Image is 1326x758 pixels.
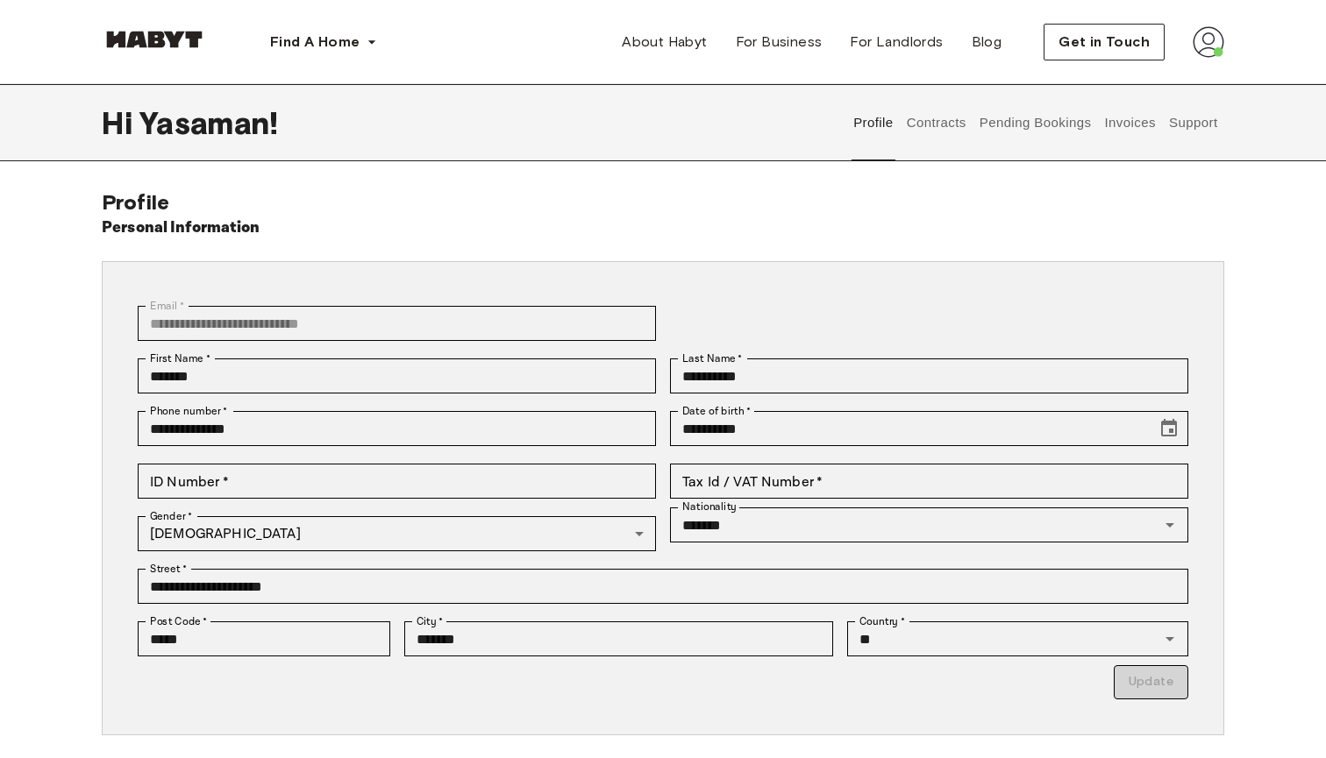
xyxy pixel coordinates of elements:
[138,516,656,551] div: [DEMOGRAPHIC_DATA]
[972,32,1002,53] span: Blog
[150,561,187,577] label: Street
[1158,513,1182,537] button: Open
[736,32,823,53] span: For Business
[417,613,444,629] label: City
[1158,627,1182,651] button: Open
[722,25,837,60] a: For Business
[102,104,139,141] span: Hi
[622,32,707,53] span: About Habyt
[150,613,208,629] label: Post Code
[150,403,228,419] label: Phone number
[270,32,360,53] span: Find A Home
[977,84,1094,161] button: Pending Bookings
[256,25,391,60] button: Find A Home
[682,499,737,514] label: Nationality
[139,104,278,141] span: Yasaman !
[150,351,210,366] label: First Name
[1151,411,1187,446] button: Choose date, selected date is Dec 18, 1999
[904,84,968,161] button: Contracts
[836,25,957,60] a: For Landlords
[958,25,1016,60] a: Blog
[150,298,184,314] label: Email
[102,189,169,215] span: Profile
[150,508,192,524] label: Gender
[1166,84,1220,161] button: Support
[138,306,656,341] div: You can't change your email address at the moment. Please reach out to customer support in case y...
[102,216,260,240] h6: Personal Information
[859,613,905,629] label: Country
[1102,84,1158,161] button: Invoices
[1044,24,1165,60] button: Get in Touch
[1059,32,1150,53] span: Get in Touch
[682,403,751,419] label: Date of birth
[1193,26,1224,58] img: avatar
[682,351,743,366] label: Last Name
[852,84,896,161] button: Profile
[850,32,943,53] span: For Landlords
[102,31,207,48] img: Habyt
[847,84,1224,161] div: user profile tabs
[608,25,721,60] a: About Habyt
